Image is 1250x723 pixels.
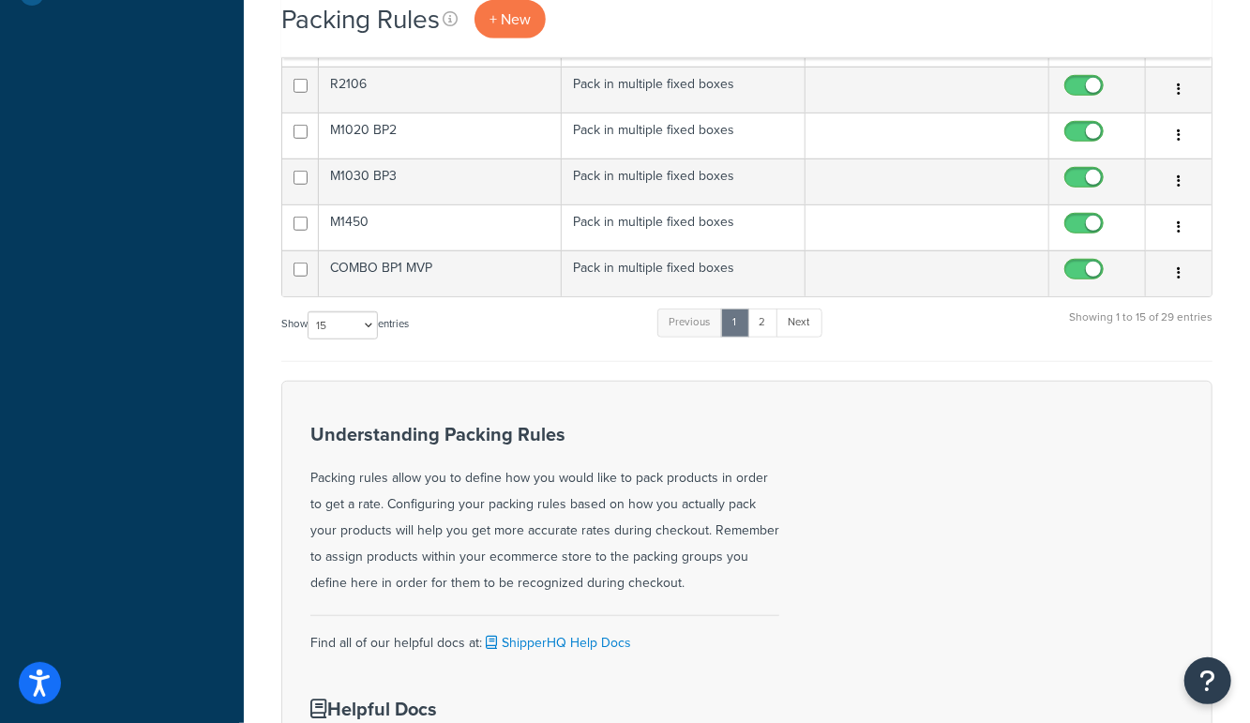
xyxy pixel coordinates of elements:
a: 1 [721,309,749,337]
td: Pack in multiple fixed boxes [562,250,806,296]
td: M1030 BP3 [319,158,562,204]
button: Open Resource Center [1184,657,1231,704]
a: ShipperHQ Help Docs [482,633,631,653]
td: R2106 [319,67,562,113]
div: Packing rules allow you to define how you would like to pack products in order to get a rate. Con... [310,424,779,596]
span: + New [489,8,531,30]
h3: Helpful Docs [310,699,697,719]
td: Pack in multiple fixed boxes [562,113,806,158]
a: Previous [657,309,723,337]
td: COMBO BP1 MVP [319,250,562,296]
td: M1020 BP2 [319,113,562,158]
div: Find all of our helpful docs at: [310,615,779,656]
td: Pack in multiple fixed boxes [562,67,806,113]
a: 2 [747,309,778,337]
td: Pack in multiple fixed boxes [562,158,806,204]
label: Show entries [281,311,409,339]
h3: Understanding Packing Rules [310,424,779,444]
td: Pack in multiple fixed boxes [562,204,806,250]
td: M1450 [319,204,562,250]
a: Next [776,309,822,337]
select: Showentries [308,311,378,339]
div: Showing 1 to 15 of 29 entries [1069,307,1212,347]
h1: Packing Rules [281,1,440,38]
